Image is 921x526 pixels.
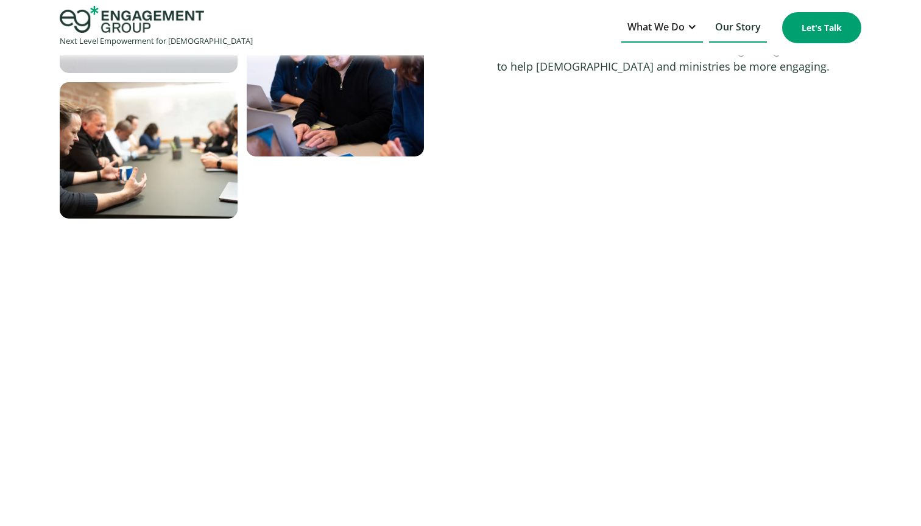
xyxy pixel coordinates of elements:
[782,12,861,43] a: Let's Talk
[627,19,685,35] div: What We Do
[60,6,204,33] img: Engagement Group Logo Icon
[60,6,253,49] a: home
[621,13,703,43] div: What We Do
[709,13,767,43] a: Our Story
[60,33,253,49] div: Next Level Empowerment for [DEMOGRAPHIC_DATA]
